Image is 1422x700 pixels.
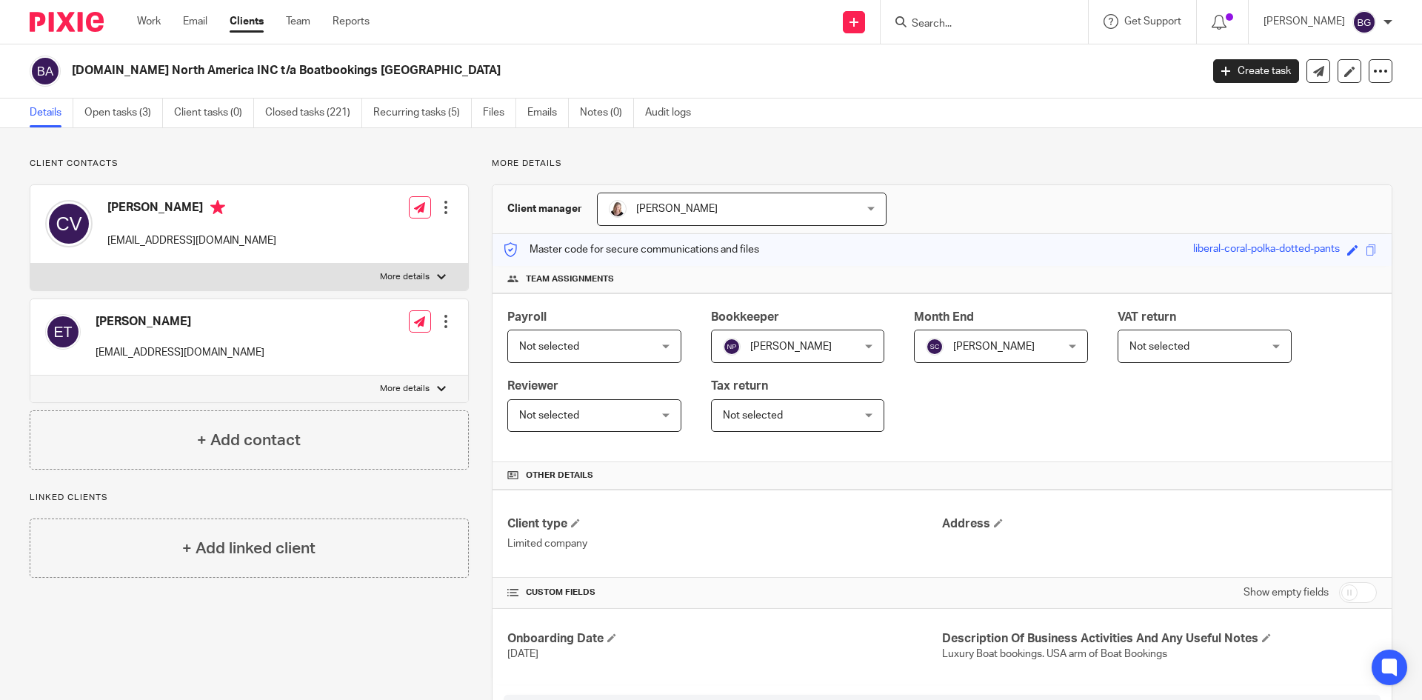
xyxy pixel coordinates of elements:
h3: Client manager [507,201,582,216]
span: Tax return [711,380,768,392]
p: More details [380,271,430,283]
label: Show empty fields [1244,585,1329,600]
img: svg%3E [45,314,81,350]
a: Details [30,99,73,127]
p: [EMAIL_ADDRESS][DOMAIN_NAME] [96,345,264,360]
img: svg%3E [30,56,61,87]
span: Get Support [1124,16,1181,27]
p: [EMAIL_ADDRESS][DOMAIN_NAME] [107,233,276,248]
p: Linked clients [30,492,469,504]
a: Files [483,99,516,127]
p: Client contacts [30,158,469,170]
span: Luxury Boat bookings. USA arm of Boat Bookings [942,649,1167,659]
a: Emails [527,99,569,127]
p: More details [380,383,430,395]
i: Primary [210,200,225,215]
img: svg%3E [723,338,741,356]
span: Reviewer [507,380,558,392]
p: Master code for secure communications and files [504,242,759,257]
span: Bookkeeper [711,311,779,323]
a: Client tasks (0) [174,99,254,127]
div: liberal-coral-polka-dotted-pants [1193,241,1340,259]
span: VAT return [1118,311,1176,323]
h4: Client type [507,516,942,532]
span: Not selected [519,410,579,421]
span: [PERSON_NAME] [750,341,832,352]
span: Month End [914,311,974,323]
p: [PERSON_NAME] [1264,14,1345,29]
span: [PERSON_NAME] [636,204,718,214]
a: Open tasks (3) [84,99,163,127]
a: Team [286,14,310,29]
span: [DATE] [507,649,538,659]
p: Limited company [507,536,942,551]
a: Closed tasks (221) [265,99,362,127]
img: Pixie [30,12,104,32]
a: Clients [230,14,264,29]
a: Recurring tasks (5) [373,99,472,127]
img: svg%3E [926,338,944,356]
span: Not selected [723,410,783,421]
img: K%20Garrattley%20headshot%20black%20top%20cropped.jpg [609,200,627,218]
a: Work [137,14,161,29]
h4: Onboarding Date [507,631,942,647]
a: Notes (0) [580,99,634,127]
h4: Description Of Business Activities And Any Useful Notes [942,631,1377,647]
span: [PERSON_NAME] [953,341,1035,352]
p: More details [492,158,1392,170]
img: svg%3E [1352,10,1376,34]
h4: [PERSON_NAME] [107,200,276,219]
span: Not selected [519,341,579,352]
a: Email [183,14,207,29]
span: Payroll [507,311,547,323]
span: Team assignments [526,273,614,285]
input: Search [910,18,1044,31]
a: Audit logs [645,99,702,127]
h2: [DOMAIN_NAME] North America INC t/a Boatbookings [GEOGRAPHIC_DATA] [72,63,967,79]
h4: Address [942,516,1377,532]
a: Create task [1213,59,1299,83]
h4: + Add linked client [182,537,316,560]
h4: + Add contact [197,429,301,452]
a: Reports [333,14,370,29]
span: Other details [526,470,593,481]
span: Not selected [1129,341,1189,352]
h4: [PERSON_NAME] [96,314,264,330]
h4: CUSTOM FIELDS [507,587,942,599]
img: svg%3E [45,200,93,247]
